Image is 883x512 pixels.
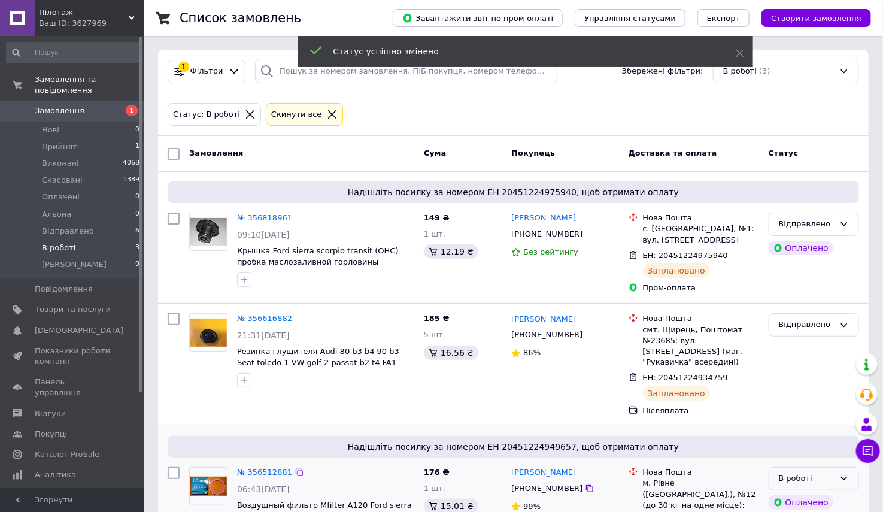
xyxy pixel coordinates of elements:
[180,11,301,25] h1: Список замовлень
[643,213,759,223] div: Нова Пошта
[35,346,111,367] span: Показники роботи компанії
[424,229,445,238] span: 1 шт.
[123,158,139,169] span: 4068
[424,314,450,323] span: 185 ₴
[35,74,144,96] span: Замовлення та повідомлення
[135,226,139,237] span: 6
[237,347,399,378] a: Резинка глушителя Audi 80 b3 b4 90 b3 Seat toledo 1 VW golf 2 passat b2 t4 FA1 113-902
[771,14,861,23] span: Створити замовлення
[135,141,139,152] span: 1
[643,373,728,382] span: ЕН: 20451224934759
[189,467,227,505] a: Фото товару
[424,484,445,493] span: 1 шт.
[35,449,99,460] span: Каталог ProSale
[172,441,854,453] span: Надішліть посилку за номером ЕН 20451224949657, щоб отримати оплату
[622,66,703,77] span: Збережені фільтри:
[178,62,189,72] div: 1
[856,439,880,463] button: Чат з покупцем
[35,325,123,336] span: [DEMOGRAPHIC_DATA]
[255,60,557,83] input: Пошук за номером замовлення, ПІБ покупця, номером телефону, Email, номером накладної
[509,327,585,343] div: [PHONE_NUMBER]
[42,192,80,202] span: Оплачені
[126,105,138,116] span: 1
[643,467,759,478] div: Нова Пошта
[42,158,79,169] span: Виконані
[643,251,728,260] span: ЕН: 20451224975940
[35,377,111,398] span: Панель управління
[750,13,871,22] a: Створити замовлення
[190,218,227,246] img: Фото товару
[761,9,871,27] button: Створити замовлення
[135,209,139,220] span: 0
[135,125,139,135] span: 0
[511,149,555,157] span: Покупець
[190,477,227,496] img: Фото товару
[769,149,799,157] span: Статус
[643,325,759,368] div: смт. Щирець, Поштомат №23685: вул. [STREET_ADDRESS] (маг. "Рукавичка" всередині)
[523,247,578,256] span: Без рейтингу
[42,226,94,237] span: Відправлено
[643,223,759,245] div: с. [GEOGRAPHIC_DATA], №1: вул. [STREET_ADDRESS]
[171,108,242,121] div: Статус: В роботі
[42,259,107,270] span: [PERSON_NAME]
[237,230,290,240] span: 09:10[DATE]
[35,105,84,116] span: Замовлення
[509,481,585,496] div: [PHONE_NUMBER]
[237,331,290,340] span: 21:31[DATE]
[643,263,711,278] div: Заплановано
[424,213,450,222] span: 149 ₴
[135,259,139,270] span: 0
[523,502,541,511] span: 99%
[135,243,139,253] span: 3
[511,467,576,478] a: [PERSON_NAME]
[424,149,446,157] span: Cума
[424,468,450,477] span: 176 ₴
[237,468,292,477] a: № 356512881
[237,213,292,222] a: № 356818961
[333,46,706,57] div: Статус успішно змінено
[237,314,292,323] a: № 356616882
[35,284,93,295] span: Повідомлення
[190,66,223,77] span: Фільтри
[759,66,770,75] span: (3)
[629,149,717,157] span: Доставка та оплата
[707,14,741,23] span: Експорт
[237,246,399,289] a: Крышка Ford sierra scorpio transit (OHC) пробка маслозаливной горловины [PERSON_NAME] Скорпио Тра...
[39,18,144,29] div: Ваш ID: 3627969
[39,7,129,18] span: Пілотаж
[42,141,79,152] span: Прийняті
[509,226,585,242] div: [PHONE_NUMBER]
[779,319,835,331] div: Відправлено
[190,319,227,347] img: Фото товару
[402,13,553,23] span: Завантажити звіт по пром-оплаті
[35,408,66,419] span: Відгуки
[697,9,750,27] button: Експорт
[189,313,227,352] a: Фото товару
[189,149,243,157] span: Замовлення
[42,243,75,253] span: В роботі
[135,192,139,202] span: 0
[35,304,111,315] span: Товари та послуги
[584,14,676,23] span: Управління статусами
[123,175,139,186] span: 1389
[523,348,541,357] span: 86%
[643,386,711,401] div: Заплановано
[643,405,759,416] div: Післяплата
[172,186,854,198] span: Надішліть посилку за номером ЕН 20451224975940, щоб отримати оплату
[424,330,445,339] span: 5 шт.
[575,9,685,27] button: Управління статусами
[511,314,576,325] a: [PERSON_NAME]
[424,244,478,259] div: 12.19 ₴
[424,346,478,360] div: 16.56 ₴
[769,241,833,255] div: Оплачено
[237,484,290,494] span: 06:43[DATE]
[511,213,576,224] a: [PERSON_NAME]
[35,429,67,440] span: Покупці
[42,175,83,186] span: Скасовані
[189,213,227,251] a: Фото товару
[42,125,59,135] span: Нові
[393,9,563,27] button: Завантажити звіт по пром-оплаті
[769,495,833,510] div: Оплачено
